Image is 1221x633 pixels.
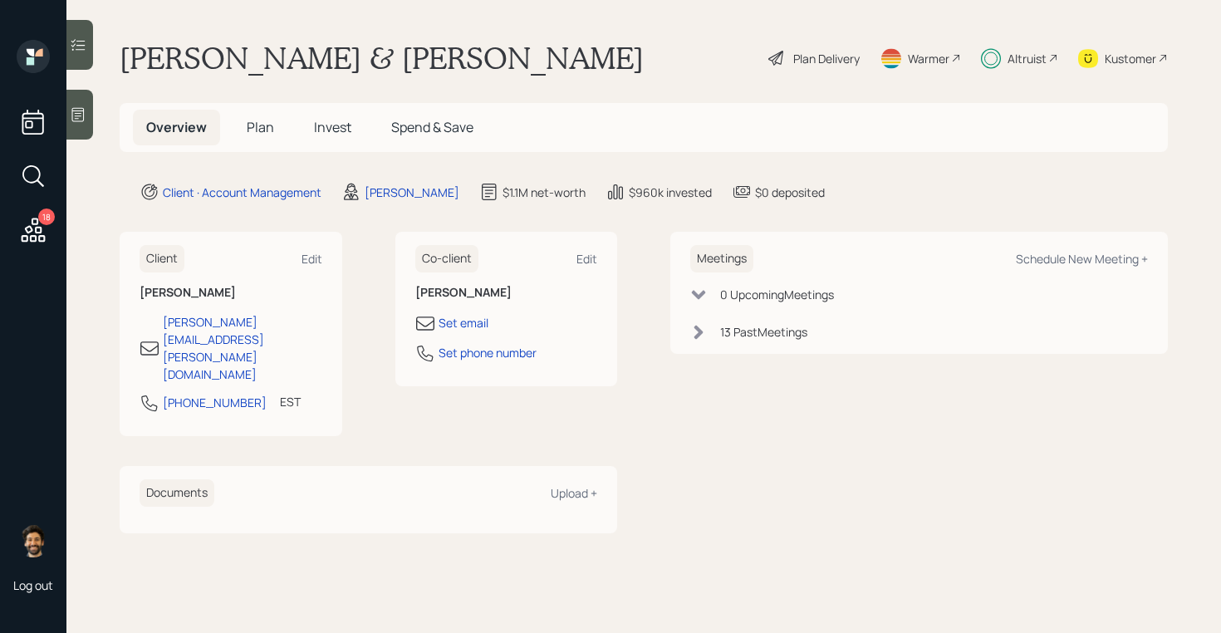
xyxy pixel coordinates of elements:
[415,245,478,272] h6: Co-client
[1008,50,1047,67] div: Altruist
[140,245,184,272] h6: Client
[163,184,321,201] div: Client · Account Management
[163,394,267,411] div: [PHONE_NUMBER]
[163,313,322,383] div: [PERSON_NAME][EMAIL_ADDRESS][PERSON_NAME][DOMAIN_NAME]
[140,286,322,300] h6: [PERSON_NAME]
[793,50,860,67] div: Plan Delivery
[415,286,598,300] h6: [PERSON_NAME]
[280,393,301,410] div: EST
[576,251,597,267] div: Edit
[439,314,488,331] div: Set email
[755,184,825,201] div: $0 deposited
[690,245,753,272] h6: Meetings
[629,184,712,201] div: $960k invested
[140,479,214,507] h6: Documents
[247,118,274,136] span: Plan
[17,524,50,557] img: eric-schwartz-headshot.png
[13,577,53,593] div: Log out
[908,50,949,67] div: Warmer
[391,118,473,136] span: Spend & Save
[720,286,834,303] div: 0 Upcoming Meeting s
[439,344,537,361] div: Set phone number
[365,184,459,201] div: [PERSON_NAME]
[1016,251,1148,267] div: Schedule New Meeting +
[314,118,351,136] span: Invest
[720,323,807,341] div: 13 Past Meeting s
[1105,50,1156,67] div: Kustomer
[38,209,55,225] div: 18
[503,184,586,201] div: $1.1M net-worth
[120,40,644,76] h1: [PERSON_NAME] & [PERSON_NAME]
[302,251,322,267] div: Edit
[146,118,207,136] span: Overview
[551,485,597,501] div: Upload +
